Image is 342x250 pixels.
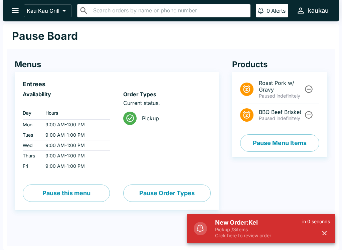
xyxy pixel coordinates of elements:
h5: New Order: Kel [215,219,302,227]
td: 9:00 AM - 1:00 PM [40,140,110,151]
span: Roast Pork w/ Gravy [259,80,303,93]
td: 9:00 AM - 1:00 PM [40,130,110,140]
p: Paused indefinitely [259,115,303,121]
h4: Products [232,59,327,70]
p: Kau Kau Grill [27,7,59,14]
td: 9:00 AM - 1:00 PM [40,151,110,161]
td: 9:00 AM - 1:00 PM [40,161,110,171]
td: Tues [23,130,40,140]
td: Thurs [23,151,40,161]
p: Alerts [271,7,286,14]
h6: Order Types [123,91,210,98]
h4: Menus [15,59,219,70]
h6: Availability [23,91,110,98]
button: Unpause [303,109,315,121]
button: Pause this menu [23,184,110,202]
td: Mon [23,120,40,130]
th: Hours [40,106,110,120]
div: kaukau [308,7,329,15]
button: Kau Kau Grill [24,4,72,17]
td: 9:00 AM - 1:00 PM [40,120,110,130]
th: Day [23,106,40,120]
p: Current status. [123,100,210,106]
p: ‏ [23,100,110,106]
td: Fri [23,161,40,171]
td: Wed [23,140,40,151]
button: Pause Menu Items [240,134,319,152]
p: Paused indefinitely [259,93,303,99]
p: Pickup / 3 items [215,227,302,233]
button: kaukau [294,3,331,18]
span: BBQ Beef Brisket [259,109,303,115]
p: in 0 seconds [302,219,330,225]
button: Pause Order Types [123,184,210,202]
button: open drawer [7,2,24,19]
h1: Pause Board [12,29,78,43]
p: 0 [267,7,270,14]
p: Click here to review order [215,233,302,239]
input: Search orders by name or phone number [91,6,247,15]
button: Unpause [303,83,315,95]
span: Pickup [142,115,205,122]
